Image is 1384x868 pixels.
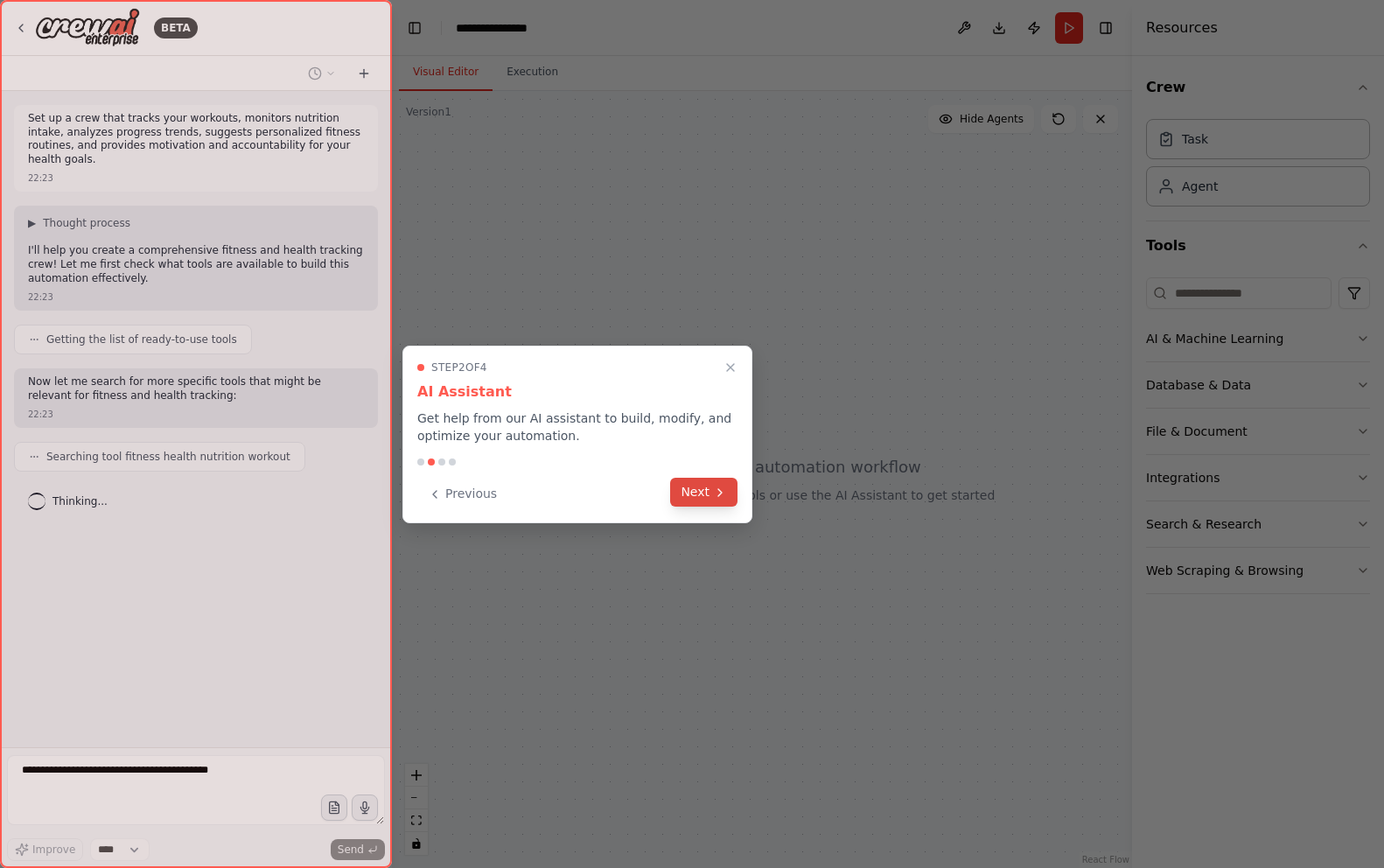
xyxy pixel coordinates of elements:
[417,409,737,444] p: Get help from our AI assistant to build, modify, and optimize your automation.
[417,381,737,402] h3: AI Assistant
[417,479,507,508] button: Previous
[402,16,427,40] button: Hide left sidebar
[720,357,741,378] button: Close walkthrough
[431,360,487,374] span: Step 2 of 4
[670,478,737,507] button: Next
